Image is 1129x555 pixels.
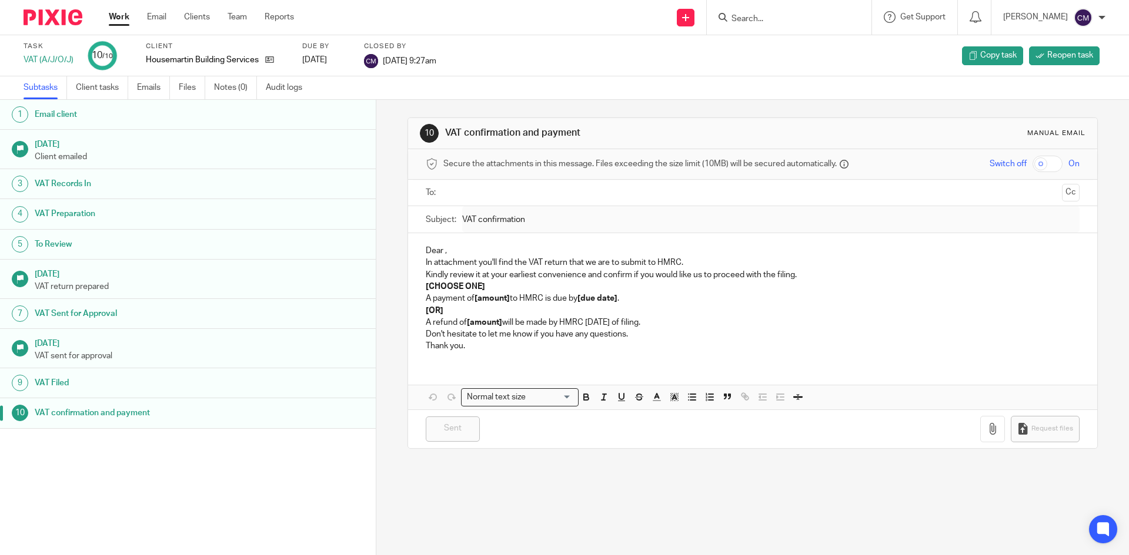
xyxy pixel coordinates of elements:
h1: [DATE] [35,335,364,349]
p: Kindly review it at your earliest convenience and confirm if you would like us to proceed with th... [426,269,1079,281]
h1: [DATE] [35,265,364,280]
p: VAT return prepared [35,281,364,292]
label: Task [24,42,74,51]
a: Emails [137,76,170,99]
a: Work [109,11,129,23]
div: Search for option [461,388,579,406]
strong: [due date] [577,294,617,302]
input: Search for option [529,391,572,403]
span: [DATE] 9:27am [383,56,436,65]
div: Manual email [1027,129,1085,138]
span: Switch off [990,158,1027,170]
strong: [amount] [467,318,502,327]
label: Subject: [426,214,456,226]
div: 4 [12,206,28,223]
div: 10 [12,405,28,421]
a: Files [179,76,205,99]
h1: VAT Filed [35,374,255,392]
strong: [OR] [426,307,443,315]
a: Notes (0) [214,76,257,99]
p: Thank you. [426,340,1079,352]
strong: [CHOOSE ONE] [426,282,485,291]
a: Email [147,11,166,23]
p: Client emailed [35,151,364,163]
a: Team [228,11,247,23]
a: Reports [265,11,294,23]
p: A refund of will be made by HMRC [DATE] of filing. [426,317,1079,328]
strong: [amount] [475,294,510,302]
div: 10 [92,49,113,62]
h1: VAT Preparation [35,205,255,223]
div: 9 [12,375,28,391]
h1: VAT Records In [35,175,255,193]
input: Sent [426,416,480,442]
button: Request files [1011,416,1079,442]
a: Audit logs [266,76,311,99]
p: A payment of to HMRC is due by . [426,292,1079,304]
img: Pixie [24,9,82,25]
div: 10 [420,124,439,143]
div: 5 [12,236,28,253]
p: Dear , [426,245,1079,257]
div: 3 [12,176,28,192]
h1: VAT confirmation and payment [35,404,255,422]
h1: VAT Sent for Approval [35,305,255,322]
a: Client tasks [76,76,128,99]
img: svg%3E [364,54,378,68]
p: Housemartin Building Services Ltd [146,54,259,66]
p: In attachment you'll find the VAT return that we are to submit to HMRC. [426,257,1079,268]
label: Due by [302,42,349,51]
label: To: [426,187,439,199]
span: Normal text size [464,391,528,403]
button: Cc [1062,184,1080,201]
span: Request files [1031,424,1073,433]
img: svg%3E [1074,8,1093,27]
div: 7 [12,305,28,322]
h1: To Review [35,236,255,253]
h1: Email client [35,106,255,123]
h1: VAT confirmation and payment [445,127,778,139]
h1: [DATE] [35,136,364,150]
label: Client [146,42,288,51]
span: On [1068,158,1080,170]
span: Secure the attachments in this message. Files exceeding the size limit (10MB) will be secured aut... [443,158,837,170]
p: Don't hesitate to let me know if you have any questions. [426,328,1079,340]
label: Closed by [364,42,436,51]
a: Subtasks [24,76,67,99]
div: [DATE] [302,54,349,66]
div: 1 [12,106,28,123]
a: Clients [184,11,210,23]
p: VAT sent for approval [35,350,364,362]
div: VAT (A/J/O/J) [24,54,74,66]
small: /10 [102,53,113,59]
